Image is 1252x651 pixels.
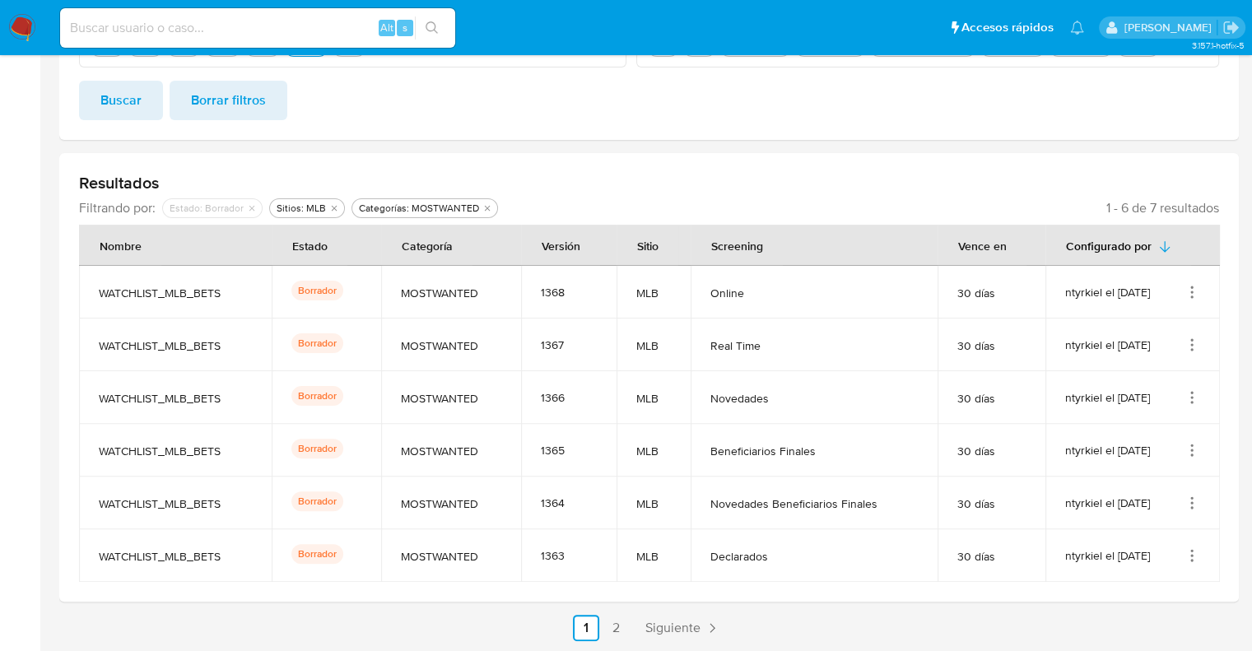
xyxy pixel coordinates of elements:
[380,20,393,35] span: Alt
[1124,20,1217,35] p: marianela.tarsia@mercadolibre.com
[60,17,455,39] input: Buscar usuario o caso...
[403,20,407,35] span: s
[1222,19,1240,36] a: Salir
[1070,21,1084,35] a: Notificaciones
[961,19,1054,36] span: Accesos rápidos
[415,16,449,40] button: search-icon
[1191,39,1244,52] span: 3.157.1-hotfix-5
